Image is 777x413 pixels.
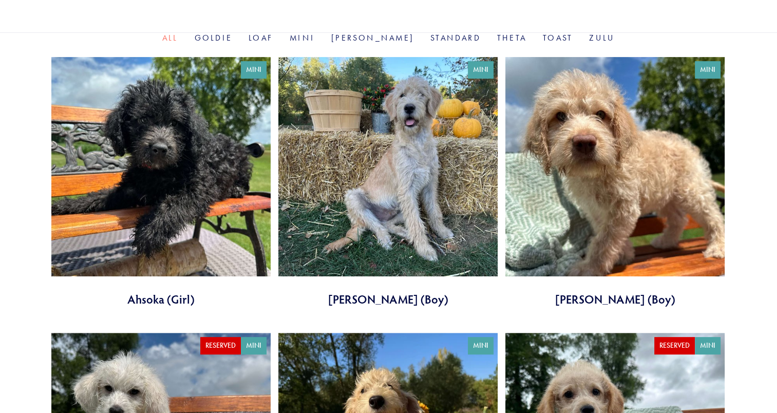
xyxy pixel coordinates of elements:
a: Zulu [589,33,615,43]
a: All [162,33,178,43]
a: [PERSON_NAME] [331,33,414,43]
a: Loaf [249,33,273,43]
a: Mini [290,33,315,43]
a: Goldie [195,33,232,43]
a: Toast [543,33,573,43]
a: Theta [497,33,526,43]
a: Standard [430,33,481,43]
